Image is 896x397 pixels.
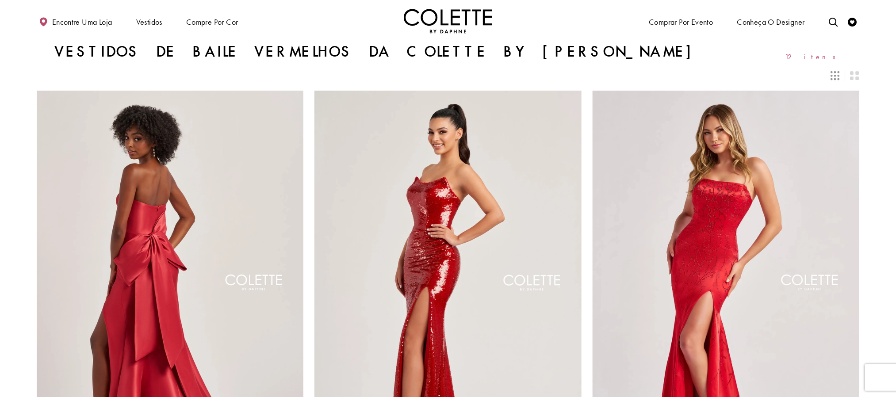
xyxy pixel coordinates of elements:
span: Comprar por evento [647,9,715,34]
a: Verificar lista de desejos [846,9,859,34]
span: Compre por cor [184,9,240,34]
a: Conheça o designer [735,9,807,34]
font: Conheça o designer [737,17,805,27]
font: Vestidos de baile vermelhos da Colette by [PERSON_NAME] [54,42,711,61]
span: Mudar layout para 2 colunas [850,71,859,80]
a: Alternar pesquisa [827,9,840,34]
span: Vestidos [134,9,165,34]
font: Vestidos [136,17,162,27]
font: Encontre uma loja [52,17,112,27]
span: Mudar o layout para 3 colunas [831,71,840,80]
a: Visite a página inicial [404,9,492,34]
div: Controles de layout [31,66,865,85]
a: Encontre uma loja [37,9,114,34]
font: 12 itens [785,52,842,61]
font: Compre por cor [186,17,238,27]
font: Comprar por evento [649,17,713,27]
img: Colette por Daphne [404,9,492,34]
